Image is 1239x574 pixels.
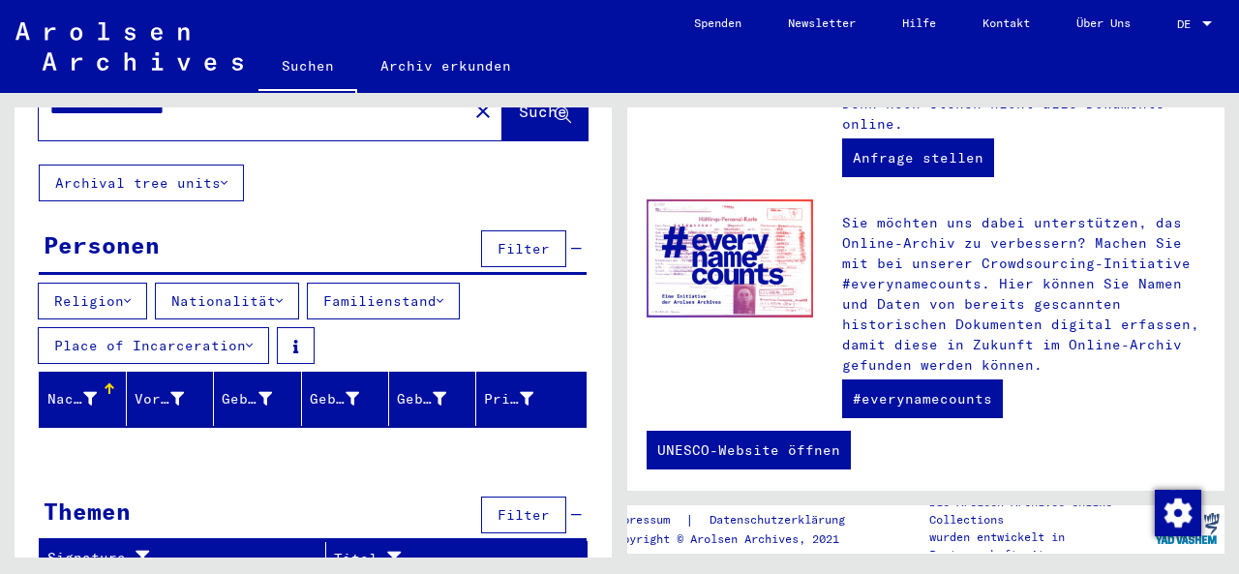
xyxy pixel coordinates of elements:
[135,383,213,414] div: Vorname
[481,230,566,267] button: Filter
[609,510,868,530] div: |
[214,372,301,426] mat-header-cell: Geburtsname
[310,389,359,409] div: Geburt‏
[484,389,533,409] div: Prisoner #
[484,383,562,414] div: Prisoner #
[334,543,563,574] div: Titel
[47,543,325,574] div: Signature
[155,283,299,319] button: Nationalität
[647,431,851,469] a: UNESCO-Website öffnen
[1151,504,1224,553] img: yv_logo.png
[47,389,97,409] div: Nachname
[389,372,476,426] mat-header-cell: Geburtsdatum
[258,43,357,93] a: Suchen
[307,283,460,319] button: Familienstand
[842,213,1205,376] p: Sie möchten uns dabei unterstützen, das Online-Archiv zu verbessern? Machen Sie mit bei unserer C...
[1177,17,1198,31] span: DE
[498,240,550,257] span: Filter
[47,548,301,568] div: Signature
[609,530,868,548] p: Copyright © Arolsen Archives, 2021
[694,510,868,530] a: Datenschutzerklärung
[310,383,388,414] div: Geburt‏
[519,102,567,121] span: Suche
[481,497,566,533] button: Filter
[397,383,475,414] div: Geburtsdatum
[334,549,539,569] div: Titel
[44,494,131,529] div: Themen
[222,389,271,409] div: Geburtsname
[302,372,389,426] mat-header-cell: Geburt‏
[1155,490,1201,536] img: Zustimmung ändern
[476,372,586,426] mat-header-cell: Prisoner #
[135,389,184,409] div: Vorname
[39,165,244,201] button: Archival tree units
[471,100,495,123] mat-icon: close
[498,506,550,524] span: Filter
[647,199,813,318] img: enc.jpg
[222,383,300,414] div: Geburtsname
[44,227,160,262] div: Personen
[40,372,127,426] mat-header-cell: Nachname
[397,389,446,409] div: Geburtsdatum
[127,372,214,426] mat-header-cell: Vorname
[38,283,147,319] button: Religion
[929,494,1150,529] p: Die Arolsen Archives Online-Collections
[47,383,126,414] div: Nachname
[929,529,1150,563] p: wurden entwickelt in Partnerschaft mit
[609,510,685,530] a: Impressum
[842,138,994,177] a: Anfrage stellen
[38,327,269,364] button: Place of Incarceration
[502,80,588,140] button: Suche
[842,379,1003,418] a: #everynamecounts
[15,22,243,71] img: Arolsen_neg.svg
[464,91,502,130] button: Clear
[357,43,534,89] a: Archiv erkunden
